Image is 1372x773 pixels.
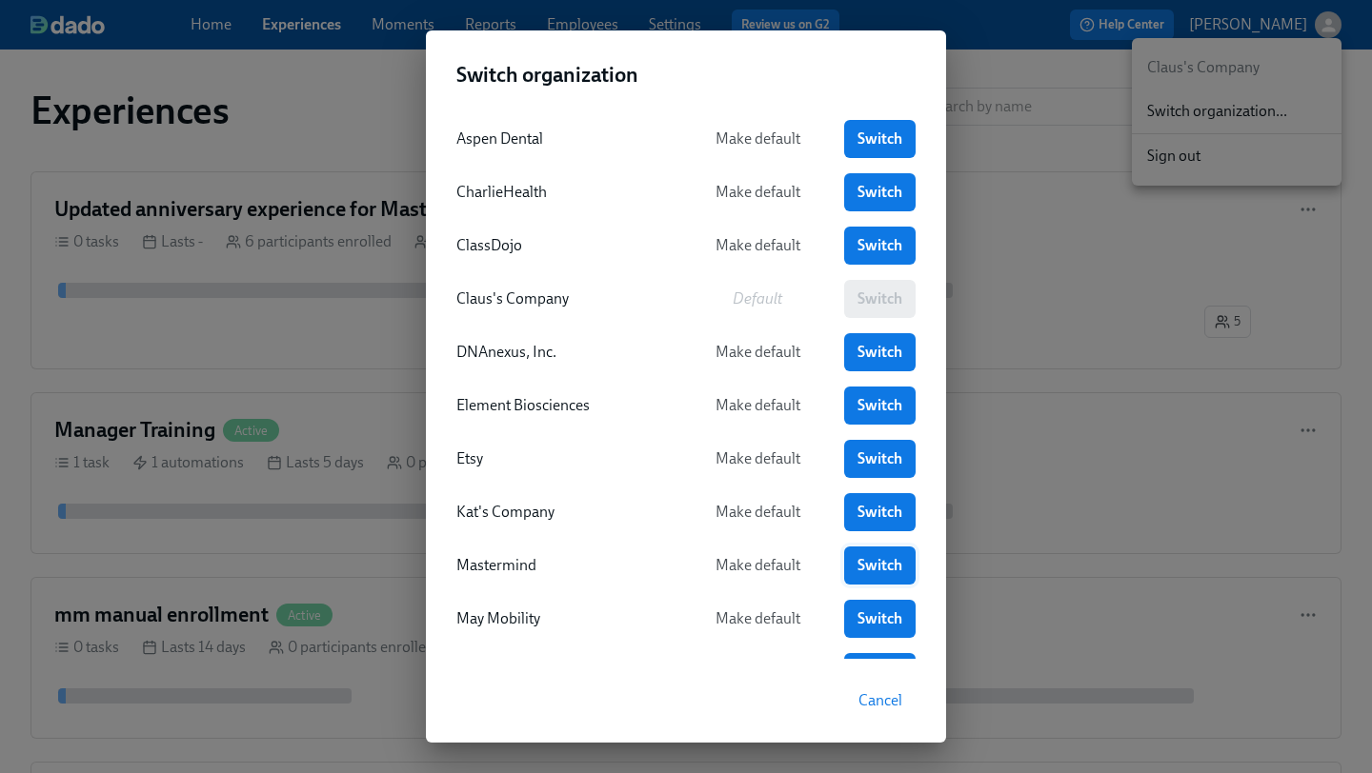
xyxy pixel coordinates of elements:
[699,449,816,468] span: Make default
[686,386,829,425] button: Make default
[456,555,671,576] div: Mastermind
[857,343,902,362] span: Switch
[686,546,829,585] button: Make default
[699,503,816,522] span: Make default
[844,227,916,265] a: Switch
[844,493,916,531] a: Switch
[456,342,671,363] div: DNAnexus, Inc.
[699,183,816,202] span: Make default
[699,609,816,628] span: Make default
[857,396,902,415] span: Switch
[845,682,916,720] button: Cancel
[857,449,902,468] span: Switch
[844,120,916,158] a: Switch
[456,502,671,523] div: Kat's Company
[686,333,829,371] button: Make default
[844,440,916,478] a: Switch
[858,691,902,710] span: Cancel
[456,288,671,309] div: Claus's Company
[857,236,902,255] span: Switch
[857,503,902,522] span: Switch
[686,440,829,478] button: Make default
[456,129,671,149] div: Aspen Dental
[686,493,829,531] button: Make default
[686,600,829,638] button: Make default
[699,556,816,575] span: Make default
[699,343,816,362] span: Make default
[857,609,902,628] span: Switch
[699,396,816,415] span: Make default
[699,129,816,149] span: Make default
[686,653,829,691] button: Make default
[456,448,671,469] div: Etsy
[844,600,916,638] a: Switch
[686,173,829,211] button: Make default
[686,227,829,265] button: Make default
[456,235,671,256] div: ClassDojo
[844,386,916,425] a: Switch
[857,556,902,575] span: Switch
[844,653,916,691] a: Switch
[456,395,671,416] div: Element Biosciences
[857,129,902,149] span: Switch
[844,333,916,371] a: Switch
[456,182,671,203] div: CharlieHealth
[456,61,916,89] h2: Switch organization
[456,608,671,629] div: May Mobility
[844,173,916,211] a: Switch
[686,120,829,158] button: Make default
[844,546,916,585] a: Switch
[699,236,816,255] span: Make default
[857,183,902,202] span: Switch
